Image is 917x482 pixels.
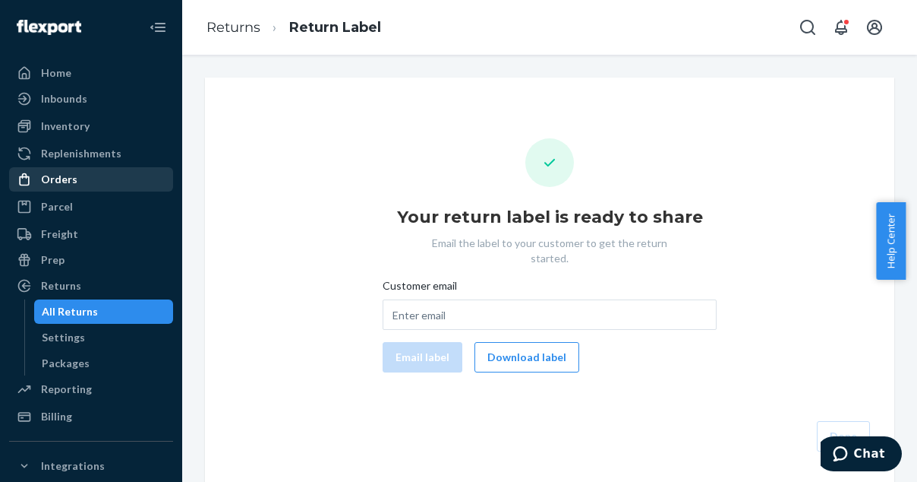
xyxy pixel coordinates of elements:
span: Customer email [383,278,457,300]
div: Returns [41,278,81,293]
div: Integrations [41,458,105,474]
h1: Your return label is ready to share [397,205,703,230]
a: Reporting [9,377,173,401]
a: Inbounds [9,87,173,111]
div: Packages [42,356,90,371]
div: Freight [41,227,78,242]
a: Replenishments [9,141,173,166]
button: Integrations [9,454,173,478]
button: Download label [474,342,579,373]
div: Prep [41,252,65,268]
a: Return Label [289,19,381,36]
a: Home [9,61,173,85]
a: Parcel [9,195,173,219]
div: Home [41,65,71,81]
div: All Returns [42,304,98,319]
a: Returns [9,274,173,298]
button: Open account menu [859,12,890,43]
button: Open notifications [826,12,856,43]
ol: breadcrumbs [194,5,393,50]
a: Orders [9,167,173,192]
button: Close Navigation [143,12,173,43]
p: Email the label to your customer to get the return started. [417,236,682,266]
div: Inventory [41,119,90,134]
a: Billing [9,404,173,429]
img: Flexport logo [17,20,81,35]
div: Orders [41,172,77,187]
div: Settings [42,330,85,345]
a: Inventory [9,114,173,138]
button: Help Center [876,202,906,280]
a: Freight [9,222,173,246]
div: Reporting [41,382,92,397]
div: Inbounds [41,91,87,106]
input: Customer email [383,300,717,330]
a: Packages [34,351,174,376]
div: Billing [41,409,72,424]
div: Replenishments [41,146,121,161]
a: Returns [206,19,260,36]
div: Parcel [41,199,73,214]
iframe: Opens a widget where you can chat to one of our agents [821,436,902,474]
button: Done [817,421,870,452]
a: Prep [9,248,173,272]
a: Settings [34,325,174,350]
button: Open Search Box [793,12,823,43]
a: All Returns [34,300,174,324]
button: Email label [383,342,462,373]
